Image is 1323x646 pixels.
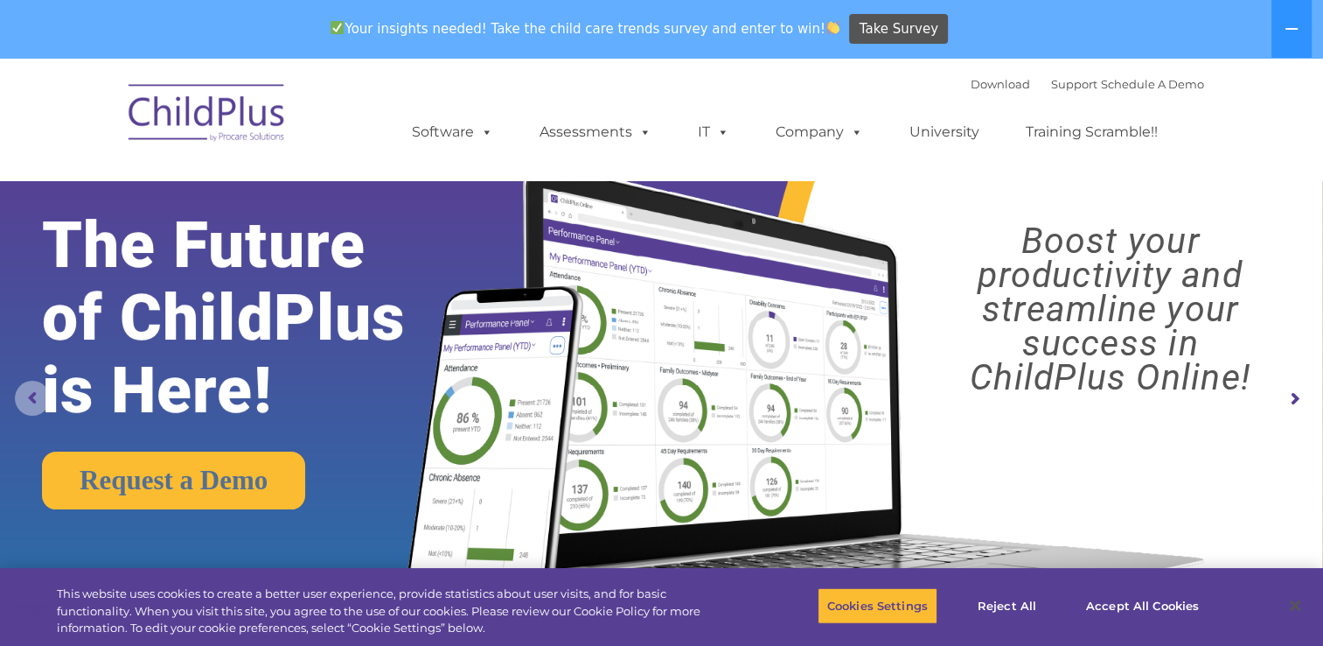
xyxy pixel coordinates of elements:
button: Reject All [952,587,1062,624]
a: Software [394,115,511,150]
a: Download [971,77,1030,91]
img: 👏 [826,21,839,34]
a: Request a Demo [42,452,305,509]
span: Phone number [243,187,317,200]
a: Training Scramble!! [1008,115,1175,150]
rs-layer: Boost your productivity and streamline your success in ChildPlus Online! [914,224,1306,395]
a: IT [680,115,747,150]
img: ChildPlus by Procare Solutions [120,72,295,159]
span: Last name [243,116,296,129]
a: Schedule A Demo [1101,77,1204,91]
a: Take Survey [849,14,948,45]
font: | [971,77,1204,91]
rs-layer: The Future of ChildPlus is Here! [42,209,464,427]
a: Company [758,115,881,150]
a: Assessments [522,115,669,150]
a: Support [1051,77,1097,91]
span: Your insights needed! Take the child care trends survey and enter to win! [324,11,847,46]
img: ✅ [331,21,344,34]
button: Accept All Cookies [1076,587,1208,624]
button: Close [1276,586,1314,625]
button: Cookies Settings [818,587,937,624]
span: Take Survey [860,14,938,45]
div: This website uses cookies to create a better user experience, provide statistics about user visit... [57,586,728,637]
a: University [892,115,997,150]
